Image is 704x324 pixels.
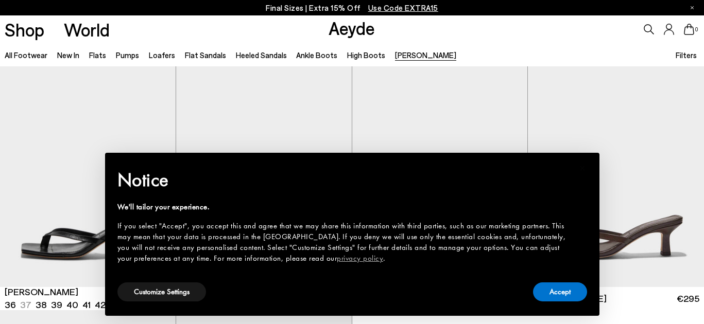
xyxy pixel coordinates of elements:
[296,50,337,60] a: Ankle Boots
[676,50,697,60] span: Filters
[337,253,383,263] a: privacy policy
[116,50,139,60] a: Pumps
[51,298,62,311] li: 39
[36,298,47,311] li: 38
[66,298,78,311] li: 40
[82,298,91,311] li: 41
[5,298,16,311] li: 36
[533,282,587,301] button: Accept
[395,50,456,60] a: [PERSON_NAME]
[117,202,571,212] div: We'll tailor your experience.
[117,221,571,264] div: If you select "Accept", you accept this and agree that we may share this information with third p...
[352,66,528,287] img: Wilma Leather Thong Sandals
[117,167,571,193] h2: Notice
[176,66,352,287] img: Wilma Leather Thong Sandals
[5,298,102,311] ul: variant
[185,50,226,60] a: Flat Sandals
[528,287,704,310] a: [PERSON_NAME] €295
[57,50,79,60] a: New In
[329,17,375,39] a: Aeyde
[236,50,287,60] a: Heeled Sandals
[5,21,44,39] a: Shop
[5,285,78,298] span: [PERSON_NAME]
[149,50,175,60] a: Loafers
[64,21,110,39] a: World
[368,3,438,12] span: Navigate to /collections/ss25-final-sizes
[89,50,106,60] a: Flats
[677,292,699,305] span: €295
[579,160,586,176] span: ×
[5,50,47,60] a: All Footwear
[95,298,106,311] li: 42
[528,66,704,287] img: Wilma Leather Thong Sandals
[684,24,694,35] a: 0
[694,27,699,32] span: 0
[117,282,206,301] button: Customize Settings
[266,2,438,14] p: Final Sizes | Extra 15% Off
[571,156,595,181] button: Close this notice
[347,50,385,60] a: High Boots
